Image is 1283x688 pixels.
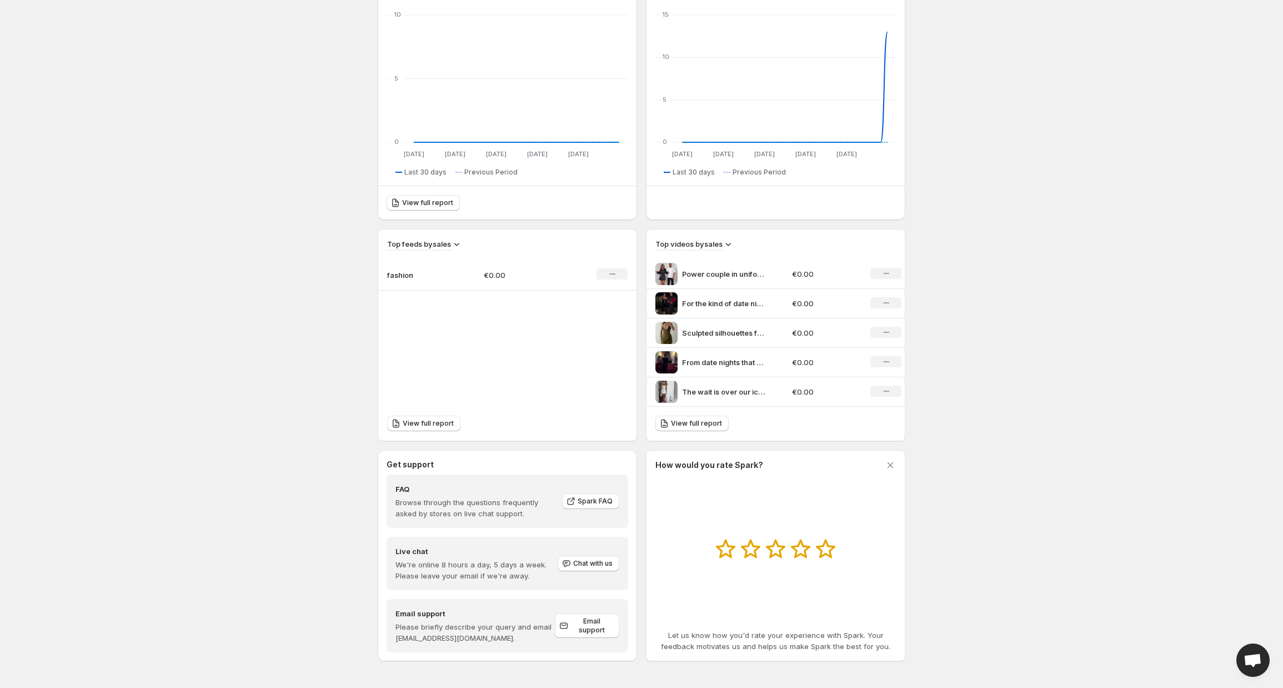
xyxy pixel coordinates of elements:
[655,263,678,285] img: Power couple in uniform Discover BABYBOO Suiting
[713,150,734,158] text: [DATE]
[795,150,816,158] text: [DATE]
[682,357,765,368] p: From date nights that stretch past midnight to occasions that call for more than the expected mee...
[387,195,460,211] a: View full report
[754,150,775,158] text: [DATE]
[445,150,465,158] text: [DATE]
[464,168,518,177] span: Previous Period
[663,96,666,103] text: 5
[663,138,667,146] text: 0
[672,150,693,158] text: [DATE]
[655,292,678,315] img: For the kind of date night they wont forget Meet the AMALA Midi Dress in Black
[403,419,454,428] span: View full report
[395,483,554,495] h4: FAQ
[655,630,896,652] p: Let us know how you'd rate your experience with Spark. Your feedback motivates us and helps us ma...
[387,238,451,250] h3: Top feeds by sales
[682,298,765,309] p: For the kind of date night they wont forget Meet the AMALA Midi Dress in Black
[568,150,589,158] text: [DATE]
[655,416,729,431] a: View full report
[394,138,399,146] text: 0
[682,268,765,280] p: Power couple in uniform Discover BABYBOO Suiting
[792,268,858,280] p: €0.00
[387,459,434,470] h3: Get support
[395,546,557,557] h4: Live chat
[402,198,453,207] span: View full report
[673,168,715,177] span: Last 30 days
[555,614,619,638] a: Email support
[395,559,557,581] p: We're online 8 hours a day, 5 days a week. Please leave your email if we're away.
[486,150,507,158] text: [DATE]
[484,270,563,281] p: €0.00
[682,386,765,397] p: The wait is over our iconic [PERSON_NAME] Mini Dress is officially available for pre-order
[570,617,613,635] span: Email support
[558,556,619,571] button: Chat with us
[682,327,765,338] p: Sculpted silhouettes for moments youll never forget in Atelier
[395,621,555,644] p: Please briefly describe your query and email [EMAIL_ADDRESS][DOMAIN_NAME].
[792,357,858,368] p: €0.00
[655,381,678,403] img: The wait is over our iconic MONA Mini Dress is officially available for pre-order
[404,150,424,158] text: [DATE]
[655,460,763,471] h3: How would you rate Spark?
[562,493,619,509] a: Spark FAQ
[733,168,786,177] span: Previous Period
[387,270,443,281] p: fashion
[1236,644,1270,677] div: Open chat
[395,497,554,519] p: Browse through the questions frequently asked by stores on live chat support.
[836,150,857,158] text: [DATE]
[387,416,460,431] a: View full report
[663,53,669,61] text: 10
[655,322,678,344] img: Sculpted silhouettes for moments youll never forget in Atelier
[394,11,401,18] text: 10
[573,559,613,568] span: Chat with us
[404,168,447,177] span: Last 30 days
[671,419,722,428] span: View full report
[395,608,555,619] h4: Email support
[655,351,678,373] img: From date nights that stretch past midnight to occasions that call for more than the expected mee...
[792,327,858,338] p: €0.00
[655,238,723,250] h3: Top videos by sales
[663,11,669,18] text: 15
[792,386,858,397] p: €0.00
[578,497,613,506] span: Spark FAQ
[792,298,858,309] p: €0.00
[394,74,398,82] text: 5
[527,150,548,158] text: [DATE]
